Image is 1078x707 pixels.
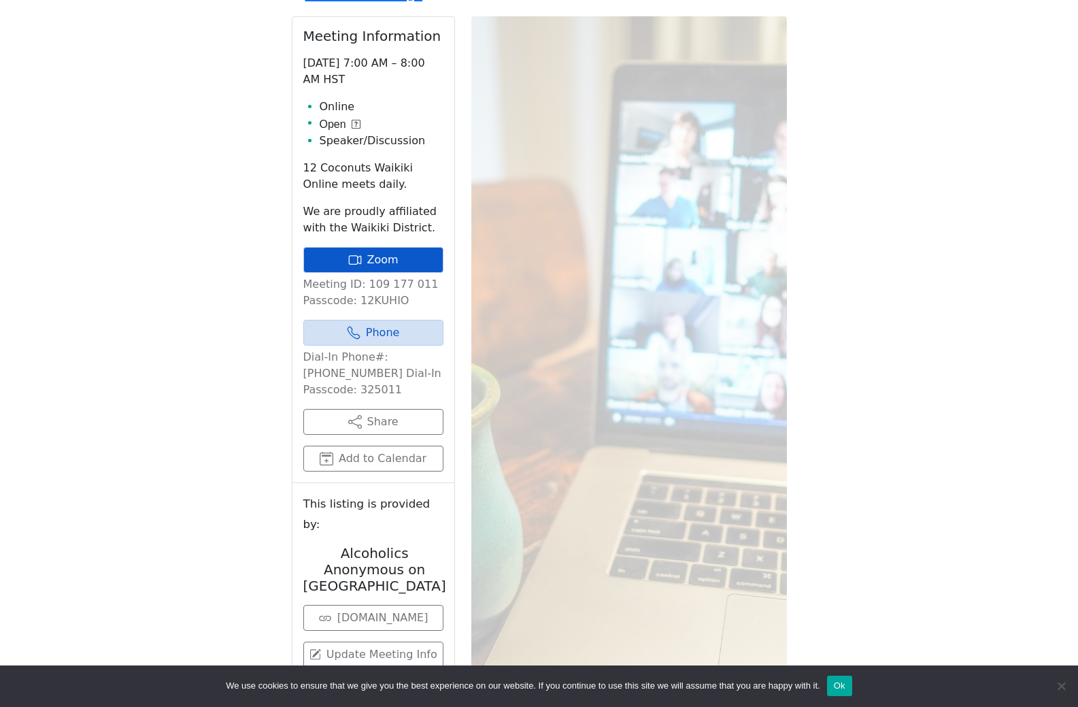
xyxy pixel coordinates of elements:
p: [DATE] 7:00 AM – 8:00 AM HST [303,55,443,88]
button: Ok [827,676,852,696]
span: Open [320,116,346,133]
a: Phone [303,320,443,346]
a: Update Meeting Info [303,642,443,668]
p: 12 Coconuts Waikiki Online meets daily. [303,160,443,193]
small: This listing is provided by: [303,494,443,533]
h2: Alcoholics Anonymous on [GEOGRAPHIC_DATA] [303,545,446,594]
span: We use cookies to ensure that we give you the best experience on our website. If you continue to ... [226,679,820,693]
li: Online [320,99,443,115]
button: Open [320,116,360,133]
a: [DOMAIN_NAME] [303,605,443,631]
button: Share [303,409,443,435]
p: Meeting ID: 109 177 011 Passcode: 12KUHIO [303,276,443,309]
li: Speaker/Discussion [320,133,443,149]
a: Zoom [303,247,443,273]
h2: Meeting Information [303,28,443,44]
p: Dial-In Phone#: [PHONE_NUMBER] Dial-In Passcode: 325011 [303,349,443,398]
p: We are proudly affiliated with the Waikiki District. [303,203,443,236]
button: Add to Calendar [303,446,443,472]
span: No [1054,679,1068,693]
